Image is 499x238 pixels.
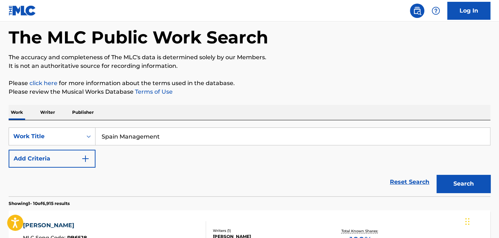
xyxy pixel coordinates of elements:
p: Showing 1 - 10 of 6,915 results [9,200,70,207]
div: Drag [465,211,470,232]
p: Writer [38,105,57,120]
img: 9d2ae6d4665cec9f34b9.svg [81,154,90,163]
p: It is not an authoritative source for recording information. [9,62,490,70]
h1: The MLC Public Work Search [9,27,268,48]
img: help [432,6,440,15]
form: Search Form [9,127,490,196]
p: Publisher [70,105,96,120]
a: Terms of Use [134,88,173,95]
button: Search [437,175,490,193]
a: Public Search [410,4,424,18]
p: Please for more information about the terms used in the database. [9,79,490,88]
a: Log In [447,2,490,20]
img: search [413,6,421,15]
div: Help [429,4,443,18]
div: [PERSON_NAME] [23,221,87,230]
p: Please review the Musical Works Database [9,88,490,96]
iframe: Chat Widget [463,204,499,238]
p: Work [9,105,25,120]
img: MLC Logo [9,5,36,16]
div: Writers ( 1 ) [213,228,321,233]
a: Reset Search [386,174,433,190]
div: Work Title [13,132,78,141]
p: The accuracy and completeness of The MLC's data is determined solely by our Members. [9,53,490,62]
a: click here [29,80,57,87]
p: Total Known Shares: [341,228,380,234]
button: Add Criteria [9,150,95,168]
